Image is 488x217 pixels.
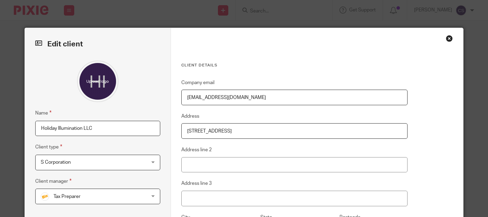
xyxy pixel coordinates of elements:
label: Address [181,113,199,120]
label: Name [35,109,51,117]
h3: Client details [181,63,408,68]
label: Client manager [35,177,71,185]
div: Close this dialog window [446,35,453,42]
img: siteIcon.png [41,192,49,201]
label: Address line 3 [181,180,212,187]
label: Client type [35,143,62,151]
span: Tax Preparer [54,194,80,199]
span: S Corporation [41,160,71,165]
label: Address line 2 [181,146,212,153]
label: Company email [181,79,214,86]
h2: Edit client [35,38,160,50]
